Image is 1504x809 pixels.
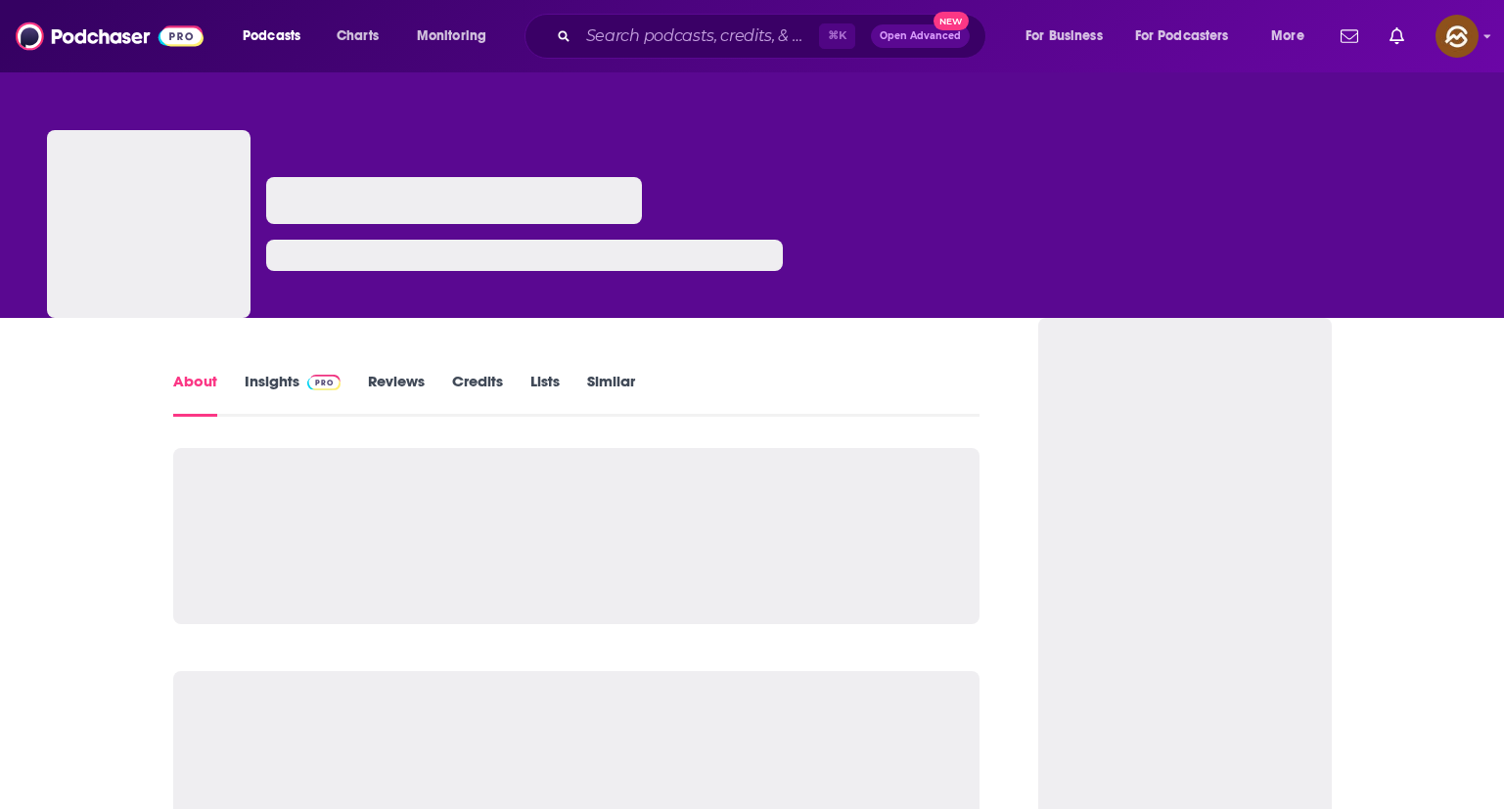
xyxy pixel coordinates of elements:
span: Open Advanced [880,31,961,41]
input: Search podcasts, credits, & more... [578,21,819,52]
a: Charts [324,21,390,52]
a: Show notifications dropdown [1333,20,1366,53]
a: Reviews [368,372,425,417]
a: Credits [452,372,503,417]
span: More [1271,22,1304,50]
button: open menu [229,21,326,52]
img: Podchaser - Follow, Share and Rate Podcasts [16,18,204,55]
a: About [173,372,217,417]
img: User Profile [1436,15,1479,58]
button: Open AdvancedNew [871,24,970,48]
span: Podcasts [243,22,300,50]
button: open menu [1122,21,1257,52]
span: Monitoring [417,22,486,50]
span: New [934,12,969,30]
button: open menu [1012,21,1127,52]
span: Logged in as hey85204 [1436,15,1479,58]
a: Show notifications dropdown [1382,20,1412,53]
div: Search podcasts, credits, & more... [543,14,1005,59]
button: Show profile menu [1436,15,1479,58]
a: Lists [530,372,560,417]
span: Charts [337,22,379,50]
a: Similar [587,372,635,417]
a: InsightsPodchaser Pro [245,372,342,417]
button: open menu [1257,21,1329,52]
img: Podchaser Pro [307,375,342,390]
span: ⌘ K [819,23,855,49]
button: open menu [403,21,512,52]
span: For Podcasters [1135,22,1229,50]
span: For Business [1025,22,1103,50]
